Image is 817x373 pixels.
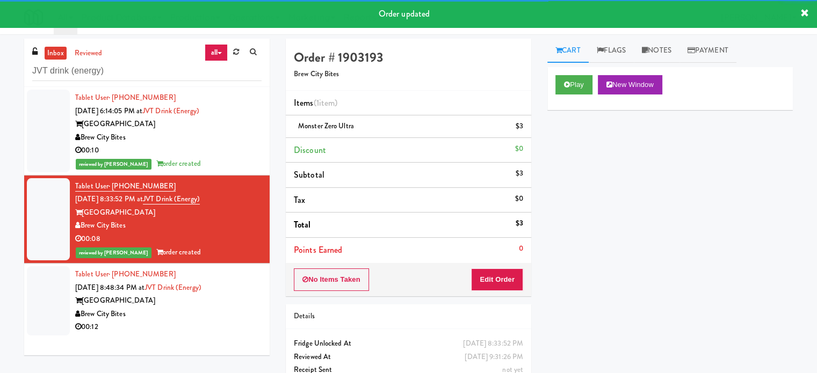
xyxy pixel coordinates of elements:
[298,121,354,131] span: Monster Zero Ultra
[75,106,142,116] span: [DATE] 6:14:05 PM at
[515,192,523,206] div: $0
[516,217,523,230] div: $3
[72,47,105,60] a: reviewed
[471,268,523,291] button: Edit Order
[45,47,67,60] a: inbox
[156,247,201,257] span: order created
[679,39,736,63] a: Payment
[634,39,679,63] a: Notes
[109,92,176,103] span: · [PHONE_NUMBER]
[465,350,523,364] div: [DATE] 9:31:26 PM
[294,244,342,256] span: Points Earned
[555,75,592,94] button: Play
[294,50,523,64] h4: Order # 1903193
[75,269,176,279] a: Tablet User· [PHONE_NUMBER]
[76,247,151,258] span: reviewed by [PERSON_NAME]
[75,181,176,192] a: Tablet User· [PHONE_NUMBER]
[294,268,369,291] button: No Items Taken
[109,269,176,279] span: · [PHONE_NUMBER]
[294,97,337,109] span: Items
[75,219,262,232] div: Brew City Bites
[205,44,227,61] a: all
[463,337,523,350] div: [DATE] 8:33:52 PM
[32,61,262,81] input: Search vision orders
[294,70,523,78] h5: Brew City Bites
[75,131,262,144] div: Brew City Bites
[75,118,262,131] div: [GEOGRAPHIC_DATA]
[294,169,324,181] span: Subtotal
[75,308,262,321] div: Brew City Bites
[75,144,262,157] div: 00:10
[75,320,262,334] div: 00:12
[516,120,523,133] div: $3
[294,218,311,231] span: Total
[75,282,144,292] span: [DATE] 8:48:34 PM at
[379,8,430,20] span: Order updated
[319,97,335,109] ng-pluralize: item
[24,264,270,338] li: Tablet User· [PHONE_NUMBER][DATE] 8:48:34 PM atJVT drink (energy)[GEOGRAPHIC_DATA]Brew City Bites...
[75,206,262,220] div: [GEOGRAPHIC_DATA]
[294,337,523,350] div: Fridge Unlocked At
[547,39,589,63] a: Cart
[75,92,176,103] a: Tablet User· [PHONE_NUMBER]
[76,159,151,170] span: reviewed by [PERSON_NAME]
[598,75,662,94] button: New Window
[516,167,523,180] div: $3
[294,144,326,156] span: Discount
[109,181,176,191] span: · [PHONE_NUMBER]
[294,310,523,323] div: Details
[24,87,270,175] li: Tablet User· [PHONE_NUMBER][DATE] 6:14:05 PM atJVT drink (energy)[GEOGRAPHIC_DATA]Brew City Bites...
[75,194,143,204] span: [DATE] 8:33:52 PM at
[314,97,338,109] span: (1 )
[143,194,200,204] a: JVT drink (energy)
[519,242,523,255] div: 0
[75,294,262,308] div: [GEOGRAPHIC_DATA]
[144,282,201,292] a: JVT drink (energy)
[24,175,270,264] li: Tablet User· [PHONE_NUMBER][DATE] 8:33:52 PM atJVT drink (energy)[GEOGRAPHIC_DATA]Brew City Bites...
[75,232,262,246] div: 00:08
[294,194,305,206] span: Tax
[294,350,523,364] div: Reviewed At
[142,106,199,116] a: JVT drink (energy)
[515,142,523,156] div: $0
[589,39,634,63] a: Flags
[156,158,201,169] span: order created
